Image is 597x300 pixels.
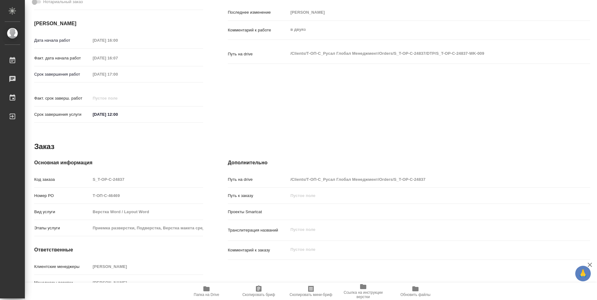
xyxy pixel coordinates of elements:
textarea: /Clients/Т-ОП-С_Русал Глобал Менеджмент/Orders/S_T-OP-C-24837/DTP/S_T-OP-C-24837-WK-009 [288,48,560,59]
h4: Ответственные [34,246,203,254]
p: Номер РО [34,193,90,199]
p: Комментарий к заказу [228,247,288,253]
p: Вид услуги [34,209,90,215]
p: Транслитерация названий [228,227,288,233]
h2: Заказ [34,142,54,152]
input: Пустое поле [90,223,203,232]
span: Скопировать бриф [242,293,275,297]
p: Менеджеры верстки [34,280,90,286]
p: Срок завершения работ [34,71,90,77]
input: Пустое поле [288,8,560,17]
button: Обновить файлы [389,283,442,300]
button: Ссылка на инструкции верстки [337,283,389,300]
button: Папка на Drive [180,283,233,300]
p: Код заказа [34,176,90,183]
button: Скопировать бриф [233,283,285,300]
h4: Дополнительно [228,159,590,166]
p: Путь на drive [228,51,288,57]
p: Этапы услуги [34,225,90,231]
p: Факт. срок заверш. работ [34,95,90,101]
input: Пустое поле [90,207,203,216]
input: Пустое поле [90,191,203,200]
textarea: в двуяз [288,24,560,35]
span: 🙏 [578,267,588,280]
input: Пустое поле [90,54,145,63]
span: Скопировать мини-бриф [289,293,332,297]
input: Пустое поле [90,36,145,45]
input: Пустое поле [288,175,560,184]
p: Путь на drive [228,176,288,183]
input: Пустое поле [288,191,560,200]
span: Обновить файлы [400,293,431,297]
h4: Основная информация [34,159,203,166]
p: Срок завершения услуги [34,111,90,118]
button: 🙏 [575,266,591,281]
input: Пустое поле [90,278,203,287]
input: Пустое поле [90,70,145,79]
p: Клиентские менеджеры [34,264,90,270]
button: Скопировать мини-бриф [285,283,337,300]
p: Дата начала работ [34,37,90,44]
input: Пустое поле [90,262,203,271]
p: Последнее изменение [228,9,288,16]
p: Путь к заказу [228,193,288,199]
input: Пустое поле [90,94,145,103]
p: Проекты Smartcat [228,209,288,215]
span: Ссылка на инструкции верстки [341,290,386,299]
p: Факт. дата начала работ [34,55,90,61]
h4: [PERSON_NAME] [34,20,203,27]
input: Пустое поле [90,175,203,184]
p: Комментарий к работе [228,27,288,33]
span: Папка на Drive [194,293,219,297]
input: ✎ Введи что-нибудь [90,110,145,119]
